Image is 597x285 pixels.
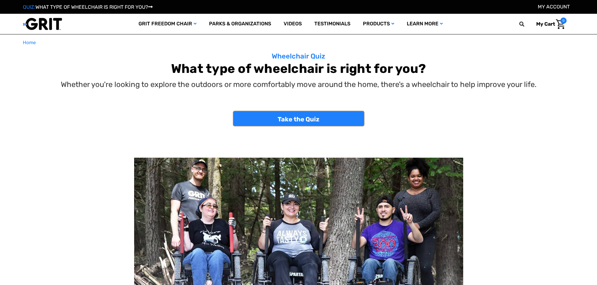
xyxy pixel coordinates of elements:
img: Cart [556,19,565,29]
p: Whether you're looking to explore the outdoors or more comfortably move around the home, there's ... [61,79,537,90]
a: Products [357,14,401,34]
p: Wheelchair Quiz [272,51,325,61]
a: Learn More [401,14,449,34]
a: Take the Quiz [233,111,364,126]
a: Home [23,39,36,46]
a: Account [538,4,570,10]
a: Cart with 0 items [532,18,567,31]
span: 0 [560,18,567,24]
a: Testimonials [308,14,357,34]
span: Home [23,40,36,45]
a: QUIZ:WHAT TYPE OF WHEELCHAIR IS RIGHT FOR YOU? [23,4,153,10]
b: What type of wheelchair is right for you? [171,61,426,76]
input: Search [522,18,532,31]
span: My Cart [536,21,555,27]
img: GRIT All-Terrain Wheelchair and Mobility Equipment [23,18,62,30]
nav: Breadcrumb [23,39,574,46]
span: QUIZ: [23,4,35,10]
a: Parks & Organizations [203,14,277,34]
a: GRIT Freedom Chair [132,14,203,34]
a: Videos [277,14,308,34]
